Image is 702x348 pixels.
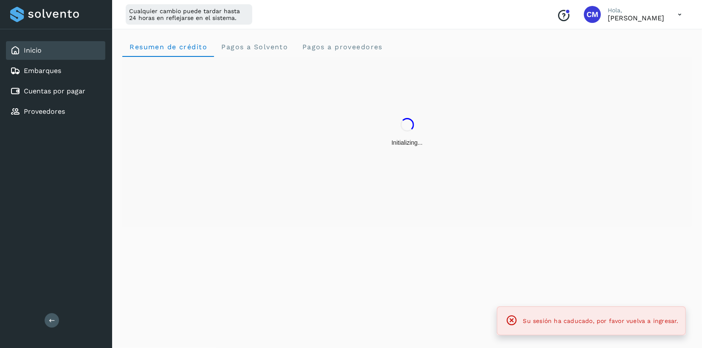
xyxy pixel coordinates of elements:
a: Proveedores [24,107,65,115]
a: Inicio [24,46,42,54]
div: Cualquier cambio puede tardar hasta 24 horas en reflejarse en el sistema. [126,4,252,25]
span: Pagos a Solvento [221,43,288,51]
p: Hola, [608,7,664,14]
p: Cynthia Mendoza [608,14,664,22]
div: Cuentas por pagar [6,82,105,101]
span: Pagos a proveedores [302,43,383,51]
div: Inicio [6,41,105,60]
div: Embarques [6,62,105,80]
span: Resumen de crédito [129,43,207,51]
a: Embarques [24,67,61,75]
a: Cuentas por pagar [24,87,85,95]
div: Proveedores [6,102,105,121]
span: Su sesión ha caducado, por favor vuelva a ingresar. [523,317,679,324]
